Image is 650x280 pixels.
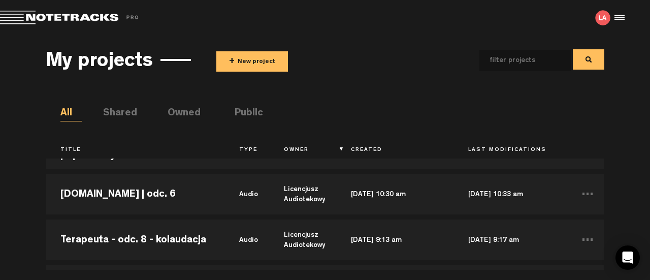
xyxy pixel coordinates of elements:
th: Title [46,142,224,159]
li: All [60,106,82,121]
td: Terapeuta - odc. 8 - kolaudacja [46,217,224,263]
td: audio [224,217,269,263]
td: ... [571,217,604,263]
td: Licencjusz Audiotekowy [269,171,336,217]
th: Created [336,142,453,159]
button: +New project [216,51,288,72]
img: letters [595,10,610,25]
li: Public [235,106,256,121]
td: [DATE] 9:17 am [453,217,571,263]
th: Owner [269,142,336,159]
li: Shared [103,106,124,121]
li: Owned [168,106,189,121]
td: audio [224,171,269,217]
td: [DOMAIN_NAME] | odc. 6 [46,171,224,217]
th: Type [224,142,269,159]
td: Licencjusz Audiotekowy [269,217,336,263]
td: [DATE] 10:30 am [336,171,453,217]
td: ... [571,171,604,217]
td: [DATE] 9:13 am [336,217,453,263]
div: Open Intercom Messenger [615,245,640,270]
input: filter projects [479,50,555,71]
span: + [229,56,235,68]
th: Last Modifications [453,142,571,159]
h3: My projects [46,51,153,74]
td: [DATE] 10:33 am [453,171,571,217]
